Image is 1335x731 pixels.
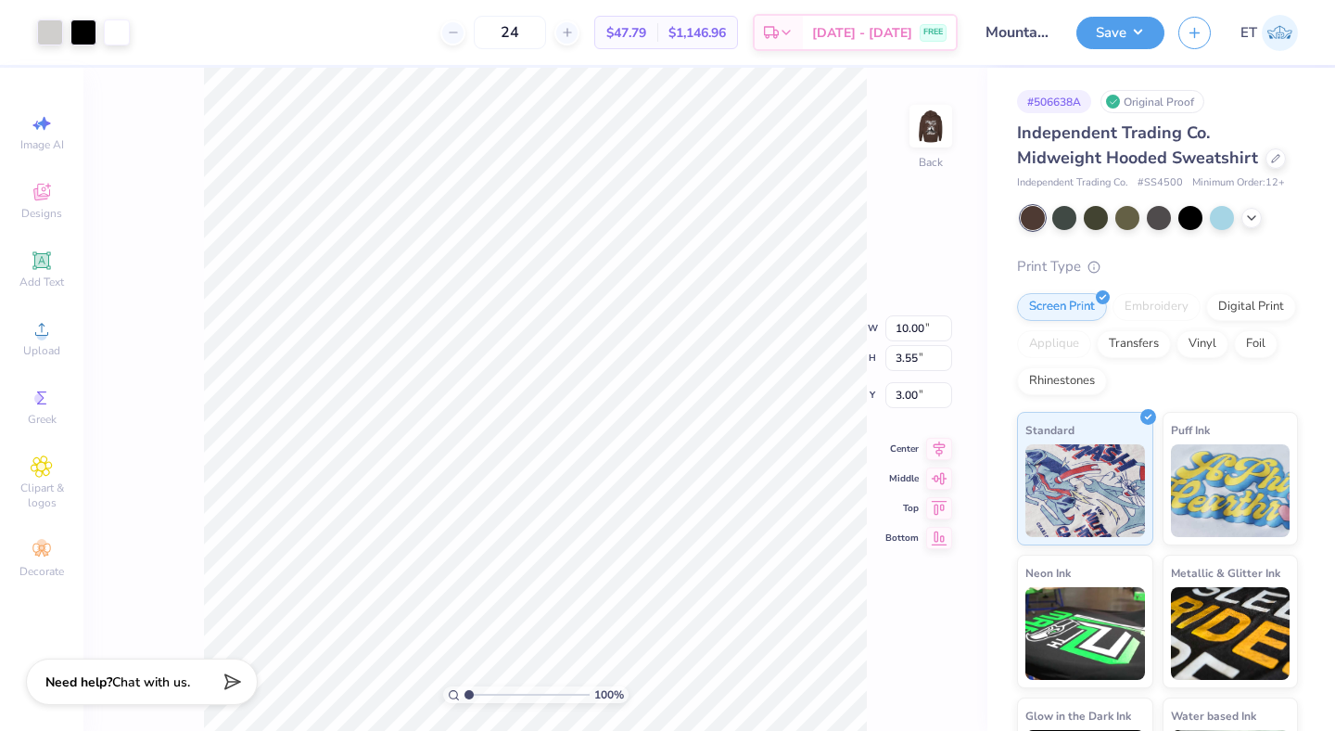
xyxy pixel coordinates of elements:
img: Standard [1025,444,1145,537]
span: Clipart & logos [9,481,74,510]
div: Applique [1017,330,1091,358]
span: Center [885,442,919,455]
span: $1,146.96 [668,23,726,43]
span: Standard [1025,420,1074,440]
span: 100 % [594,686,624,703]
span: # SS4500 [1138,175,1183,191]
input: Untitled Design [972,14,1062,51]
span: Greek [28,412,57,427]
span: Middle [885,472,919,485]
img: Metallic & Glitter Ink [1171,587,1290,680]
span: Decorate [19,564,64,579]
span: Independent Trading Co. [1017,175,1128,191]
div: Original Proof [1100,90,1204,113]
div: Transfers [1097,330,1171,358]
img: Elaina Thomas [1262,15,1298,51]
span: Metallic & Glitter Ink [1171,563,1280,583]
span: Independent Trading Co. Midweight Hooded Sweatshirt [1017,122,1258,169]
div: Back [919,154,943,171]
div: Foil [1234,330,1278,358]
span: Neon Ink [1025,563,1071,583]
img: Neon Ink [1025,587,1145,680]
span: ET [1240,22,1257,44]
span: $47.79 [606,23,646,43]
span: Bottom [885,532,919,545]
span: Chat with us. [112,673,190,691]
input: – – [474,16,546,49]
span: Top [885,502,919,515]
div: Vinyl [1176,330,1228,358]
span: Add Text [19,275,64,289]
div: Embroidery [1112,293,1201,321]
div: Print Type [1017,256,1298,277]
div: Rhinestones [1017,367,1107,395]
strong: Need help? [45,673,112,691]
span: Puff Ink [1171,420,1210,440]
img: Back [912,108,949,145]
span: Designs [21,206,62,221]
a: ET [1240,15,1298,51]
span: Water based Ink [1171,706,1256,725]
div: Screen Print [1017,293,1107,321]
div: Digital Print [1206,293,1296,321]
span: FREE [923,26,943,39]
span: [DATE] - [DATE] [812,23,912,43]
span: Image AI [20,137,64,152]
span: Glow in the Dark Ink [1025,706,1131,725]
div: # 506638A [1017,90,1091,113]
button: Save [1076,17,1164,49]
span: Minimum Order: 12 + [1192,175,1285,191]
img: Puff Ink [1171,444,1290,537]
span: Upload [23,343,60,358]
